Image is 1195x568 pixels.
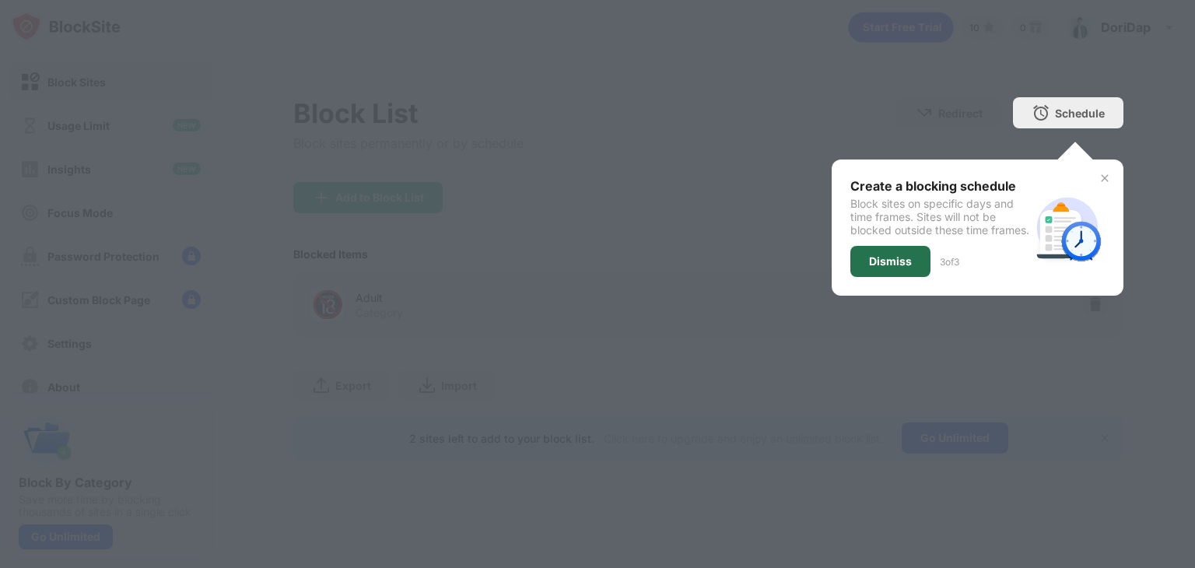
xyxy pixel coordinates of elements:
[850,197,1030,237] div: Block sites on specific days and time frames. Sites will not be blocked outside these time frames.
[869,255,912,268] div: Dismiss
[1055,107,1105,120] div: Schedule
[940,256,959,268] div: 3 of 3
[850,178,1030,194] div: Create a blocking schedule
[1099,172,1111,184] img: x-button.svg
[1030,191,1105,265] img: schedule.svg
